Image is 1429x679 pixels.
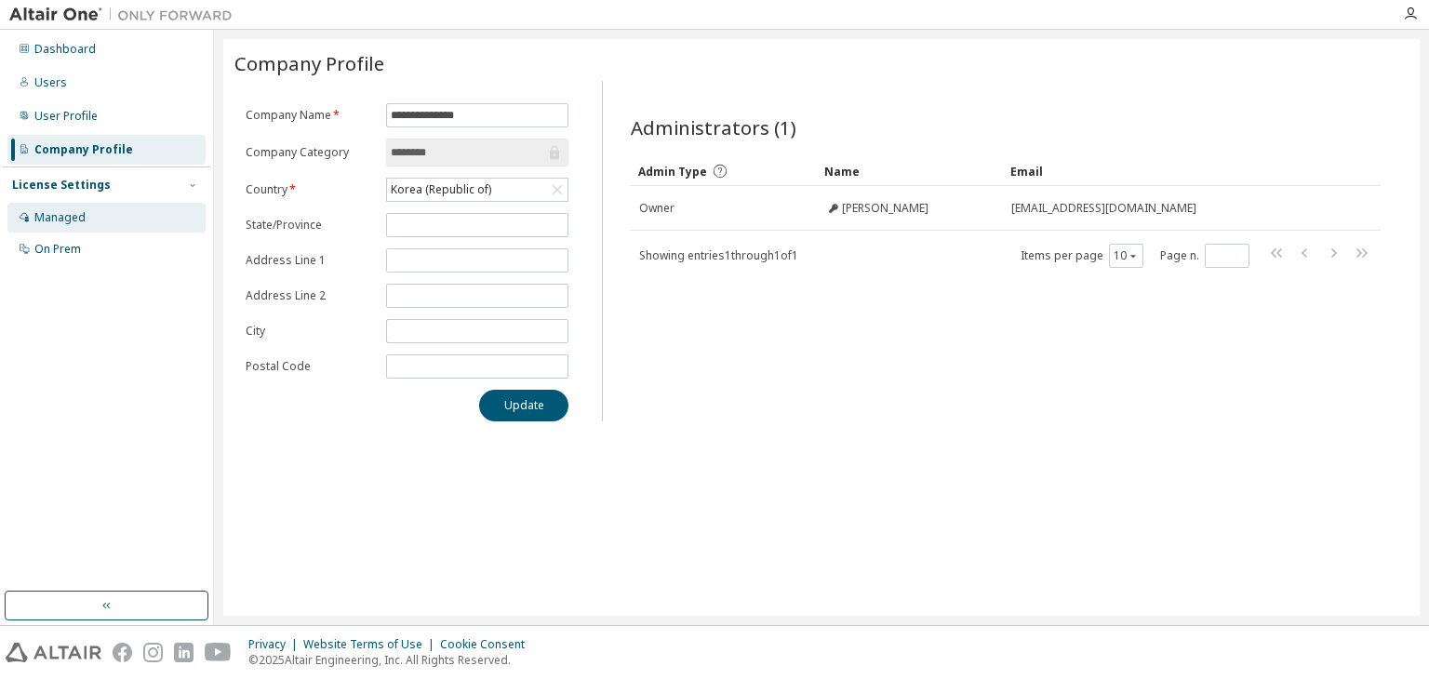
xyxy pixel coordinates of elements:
[246,324,375,339] label: City
[303,637,440,652] div: Website Terms of Use
[639,247,798,263] span: Showing entries 1 through 1 of 1
[34,109,98,124] div: User Profile
[246,288,375,303] label: Address Line 2
[440,637,536,652] div: Cookie Consent
[9,6,242,24] img: Altair One
[1160,244,1249,268] span: Page n.
[34,210,86,225] div: Managed
[246,218,375,233] label: State/Province
[34,242,81,257] div: On Prem
[631,114,796,140] span: Administrators (1)
[387,179,568,201] div: Korea (Republic of)
[1114,248,1139,263] button: 10
[34,142,133,157] div: Company Profile
[1010,156,1329,186] div: Email
[246,145,375,160] label: Company Category
[6,643,101,662] img: altair_logo.svg
[638,164,707,180] span: Admin Type
[246,182,375,197] label: Country
[174,643,194,662] img: linkedin.svg
[234,50,384,76] span: Company Profile
[248,652,536,668] p: © 2025 Altair Engineering, Inc. All Rights Reserved.
[824,156,995,186] div: Name
[205,643,232,662] img: youtube.svg
[113,643,132,662] img: facebook.svg
[143,643,163,662] img: instagram.svg
[1021,244,1143,268] span: Items per page
[246,253,375,268] label: Address Line 1
[479,390,568,421] button: Update
[248,637,303,652] div: Privacy
[639,201,674,216] span: Owner
[842,201,928,216] span: [PERSON_NAME]
[246,359,375,374] label: Postal Code
[246,108,375,123] label: Company Name
[1011,201,1196,216] span: [EMAIL_ADDRESS][DOMAIN_NAME]
[388,180,494,200] div: Korea (Republic of)
[12,178,111,193] div: License Settings
[34,42,96,57] div: Dashboard
[34,75,67,90] div: Users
